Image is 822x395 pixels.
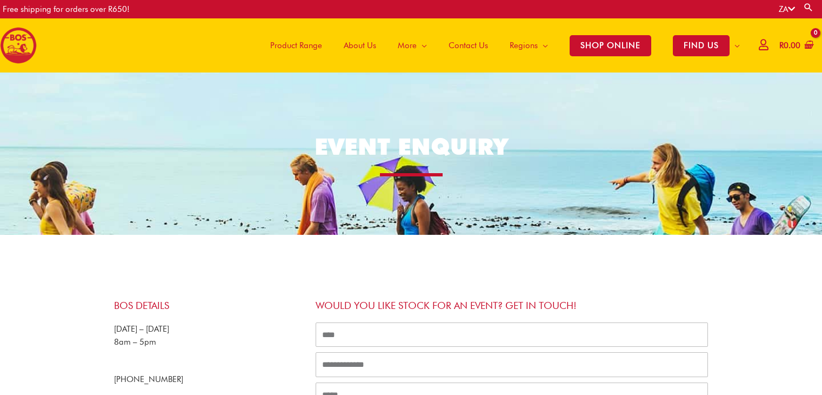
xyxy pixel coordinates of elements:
[316,300,709,312] h4: WOULD YOU LIKE STOCK FOR AN EVENT? Get in touch!
[779,41,784,50] span: R
[438,18,499,73] a: Contact Us
[570,35,651,56] span: SHOP ONLINE
[559,18,662,73] a: SHOP ONLINE
[398,29,417,62] span: More
[251,18,751,73] nav: Site Navigation
[673,35,730,56] span: FIND US
[333,18,387,73] a: About Us
[510,29,538,62] span: Regions
[114,337,156,347] span: 8am – 5pm
[114,324,169,334] span: [DATE] – [DATE]
[387,18,438,73] a: More
[449,29,488,62] span: Contact Us
[779,41,800,50] bdi: 0.00
[259,18,333,73] a: Product Range
[114,374,183,384] span: [PHONE_NUMBER]
[779,4,795,14] a: ZA
[499,18,559,73] a: Regions
[114,300,305,312] h4: BOS Details
[270,29,322,62] span: Product Range
[777,34,814,58] a: View Shopping Cart, empty
[803,2,814,12] a: Search button
[255,131,568,163] h1: EVENT ENQUIRY
[344,29,376,62] span: About Us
